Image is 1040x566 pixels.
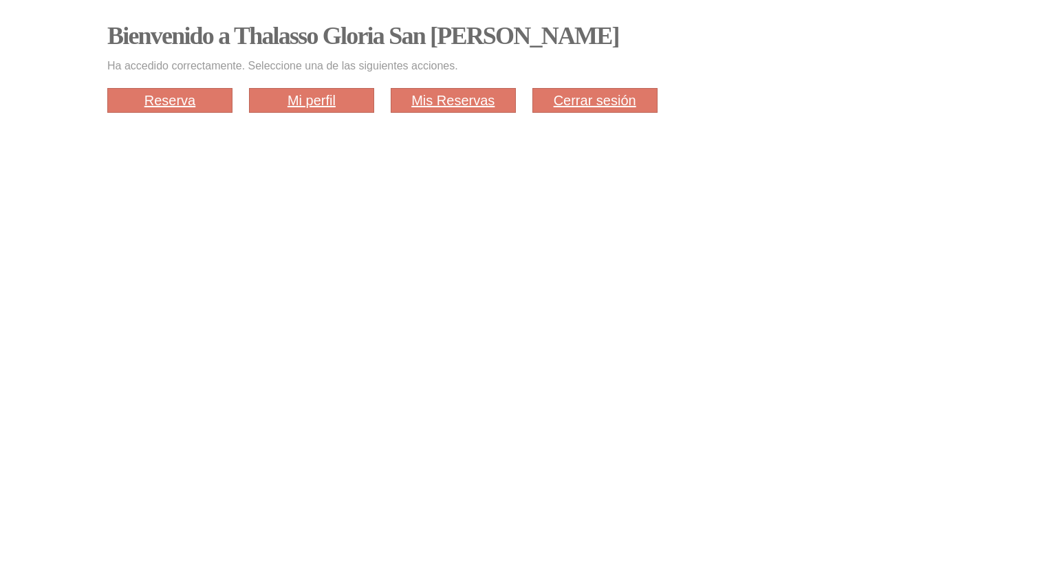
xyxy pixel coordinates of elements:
[249,88,374,113] a: Mi perfil
[107,58,933,74] p: Ha accedido correctamente. Seleccione una de las siguientes acciones.
[532,88,658,113] a: Cerrar sesión
[391,88,516,113] a: Mis Reservas
[107,88,232,113] a: Reserva
[107,28,933,44] h1: Bienvenido a Thalasso Gloria San [PERSON_NAME]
